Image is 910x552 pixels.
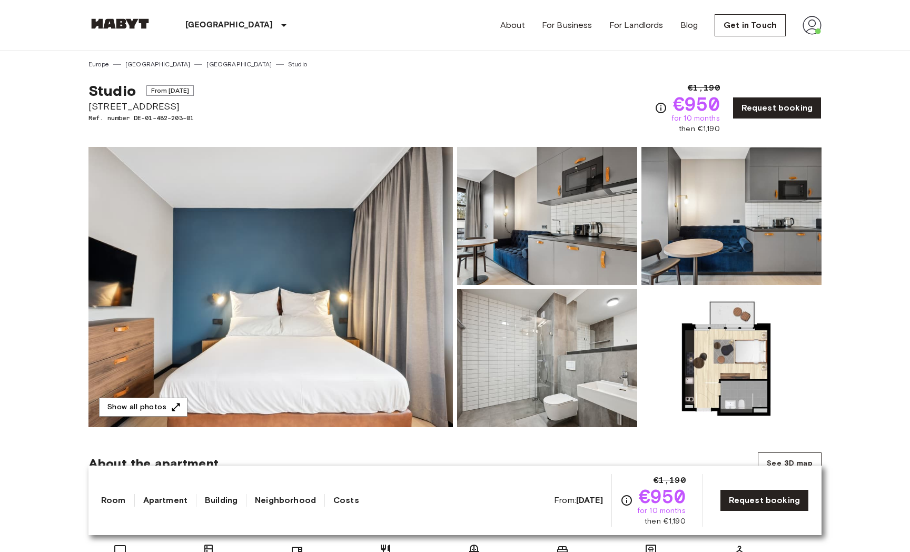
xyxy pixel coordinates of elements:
span: Studio [88,82,136,100]
b: [DATE] [576,495,603,505]
span: €950 [673,94,720,113]
a: Costs [333,494,359,507]
span: From [DATE] [146,85,194,96]
span: then €1,190 [679,124,720,134]
img: Picture of unit DE-01-482-203-01 [457,289,637,427]
a: Get in Touch [715,14,786,36]
img: Picture of unit DE-01-482-203-01 [641,289,822,427]
p: [GEOGRAPHIC_DATA] [185,19,273,32]
a: Blog [680,19,698,32]
a: For Business [542,19,592,32]
span: [STREET_ADDRESS] [88,100,194,113]
span: From: [554,495,603,506]
a: For Landlords [609,19,664,32]
a: Room [101,494,126,507]
img: Picture of unit DE-01-482-203-01 [457,147,637,285]
img: Habyt [88,18,152,29]
a: [GEOGRAPHIC_DATA] [125,60,191,69]
svg: Check cost overview for full price breakdown. Please note that discounts apply to new joiners onl... [620,494,633,507]
img: Marketing picture of unit DE-01-482-203-01 [88,147,453,427]
span: €1,190 [654,474,686,487]
span: then €1,190 [645,516,686,527]
svg: Check cost overview for full price breakdown. Please note that discounts apply to new joiners onl... [655,102,667,114]
span: for 10 months [637,506,686,516]
a: Request booking [720,489,809,511]
button: See 3D map [758,452,822,475]
a: About [500,19,525,32]
span: for 10 months [671,113,720,124]
span: About the apartment [88,456,219,471]
button: Show all photos [99,398,187,417]
a: Studio [288,60,307,69]
span: €950 [639,487,686,506]
a: Europe [88,60,109,69]
a: Neighborhood [255,494,316,507]
img: avatar [803,16,822,35]
a: [GEOGRAPHIC_DATA] [206,60,272,69]
a: Apartment [143,494,187,507]
span: Ref. number DE-01-482-203-01 [88,113,194,123]
span: €1,190 [688,82,720,94]
a: Request booking [733,97,822,119]
img: Picture of unit DE-01-482-203-01 [641,147,822,285]
a: Building [205,494,238,507]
